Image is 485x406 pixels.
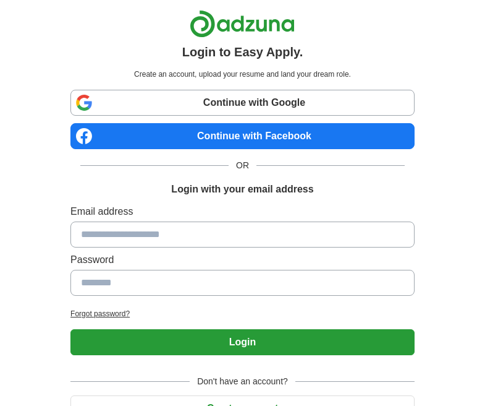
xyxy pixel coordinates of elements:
[171,182,313,197] h1: Login with your email address
[190,10,295,38] img: Adzuna logo
[190,375,295,388] span: Don't have an account?
[229,159,256,172] span: OR
[70,253,415,267] label: Password
[70,329,415,355] button: Login
[182,43,303,61] h1: Login to Easy Apply.
[70,308,415,319] a: Forgot password?
[70,123,415,149] a: Continue with Facebook
[70,204,415,219] label: Email address
[70,90,415,116] a: Continue with Google
[73,69,412,80] p: Create an account, upload your resume and land your dream role.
